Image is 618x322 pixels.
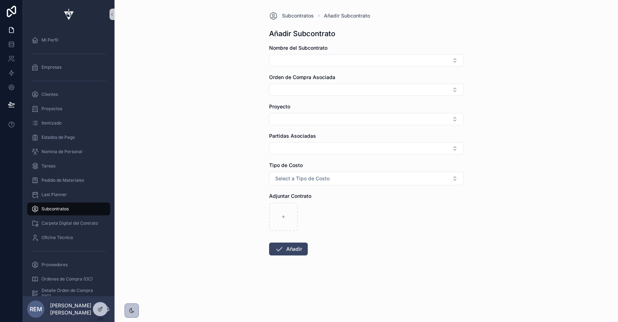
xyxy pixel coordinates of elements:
[42,206,69,212] span: Subcontratos
[42,262,68,268] span: Proveedores
[27,174,110,187] a: Pedido de Materiales
[27,34,110,47] a: Mi Perfil
[27,203,110,215] a: Subcontratos
[42,288,103,299] span: Detalle Órden de Compra (OC)
[23,29,115,296] div: scrollable content
[269,45,327,51] span: Nombre del Subcontrato
[269,172,464,185] button: Select Button
[42,64,62,70] span: Empresas
[269,243,308,255] button: Añadir
[42,120,62,126] span: Itemizado
[269,84,464,96] button: Select Button
[42,163,55,169] span: Tareas
[269,142,464,155] button: Select Button
[269,103,290,109] span: Proyecto
[27,61,110,74] a: Empresas
[27,188,110,201] a: Last Planner
[42,220,98,226] span: Carpeta Digital del Contrato
[27,287,110,300] a: Detalle Órden de Compra (OC)
[269,193,311,199] span: Adjuntar Contrato
[42,192,67,197] span: Last Planner
[275,175,330,182] span: Select a Tipo de Costo
[282,12,314,19] span: Subcontratos
[269,29,335,39] h1: Añadir Subcontrato
[30,305,42,313] span: REM
[42,37,58,43] span: Mi Perfil
[27,131,110,144] a: Estados de Pago
[50,302,104,316] p: [PERSON_NAME] [PERSON_NAME]
[42,276,93,282] span: Órdenes de Compra (OC)
[42,106,62,112] span: Proyectos
[269,162,303,168] span: Tipo de Costo
[27,217,110,230] a: Carpeta Digital del Contrato
[27,145,110,158] a: Nomina de Personal
[269,133,316,139] span: Partidas Asociadas
[27,231,110,244] a: Oficina Técnica
[269,74,335,80] span: Orden de Compra Asociada
[42,92,58,97] span: Clientes
[269,11,314,20] a: Subcontratos
[60,9,77,20] img: App logo
[27,117,110,130] a: Itemizado
[269,113,464,125] button: Select Button
[42,177,84,183] span: Pedido de Materiales
[269,54,464,67] button: Select Button
[42,235,73,240] span: Oficina Técnica
[42,135,75,140] span: Estados de Pago
[324,12,370,19] a: Añadir Subcontrato
[42,149,82,155] span: Nomina de Personal
[27,258,110,271] a: Proveedores
[27,160,110,172] a: Tareas
[27,273,110,286] a: Órdenes de Compra (OC)
[27,102,110,115] a: Proyectos
[27,88,110,101] a: Clientes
